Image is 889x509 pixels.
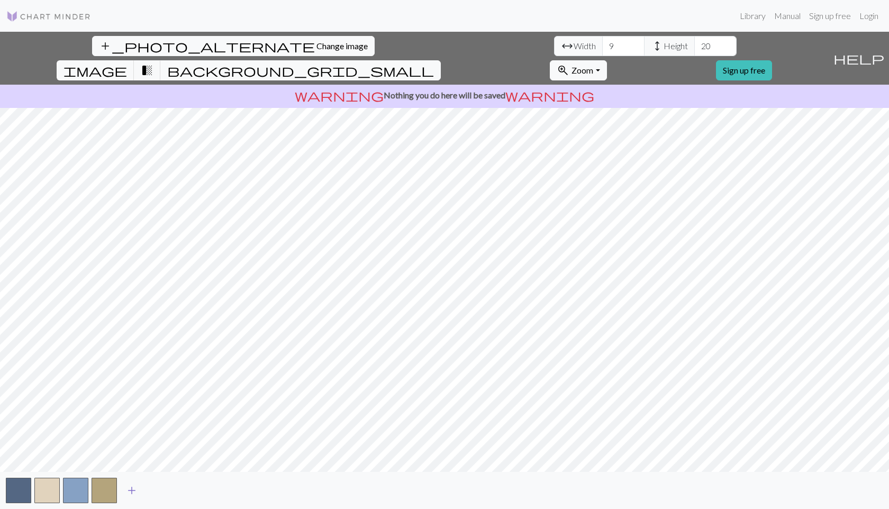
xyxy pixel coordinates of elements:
[119,480,145,501] button: Add color
[770,5,805,26] a: Manual
[651,39,664,53] span: height
[141,63,153,78] span: transition_fade
[833,51,884,66] span: help
[99,39,315,53] span: add_photo_alternate
[505,88,594,103] span: warning
[63,63,127,78] span: image
[736,5,770,26] a: Library
[92,36,375,56] button: Change image
[574,40,596,52] span: Width
[805,5,855,26] a: Sign up free
[550,60,606,80] button: Zoom
[664,40,688,52] span: Height
[557,63,569,78] span: zoom_in
[295,88,384,103] span: warning
[6,10,91,23] img: Logo
[4,89,885,102] p: Nothing you do here will be saved
[716,60,772,80] a: Sign up free
[167,63,434,78] span: background_grid_small
[125,483,138,498] span: add
[571,65,593,75] span: Zoom
[316,41,368,51] span: Change image
[855,5,883,26] a: Login
[561,39,574,53] span: arrow_range
[829,32,889,85] button: Help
